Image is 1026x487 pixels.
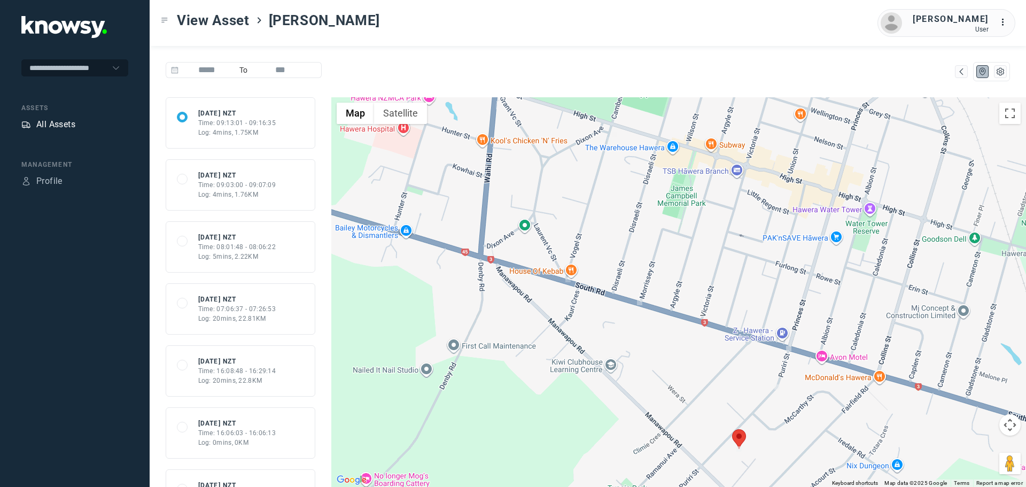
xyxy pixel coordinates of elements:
div: Log: 4mins, 1.75KM [198,128,276,137]
div: Profile [21,176,31,186]
div: : [999,16,1012,29]
div: Time: 09:03:00 - 09:07:09 [198,180,276,190]
div: Time: 08:01:48 - 08:06:22 [198,242,276,252]
div: Assets [21,103,128,113]
a: ProfileProfile [21,175,63,188]
div: List [996,67,1005,76]
div: Management [21,160,128,169]
span: [PERSON_NAME] [269,11,380,30]
div: Profile [36,175,63,188]
div: Time: 16:08:48 - 16:29:14 [198,366,276,376]
div: All Assets [36,118,75,131]
div: > [255,16,263,25]
div: Toggle Menu [161,17,168,24]
div: Map [957,67,966,76]
div: [PERSON_NAME] [913,13,989,26]
div: [DATE] NZT [198,357,276,366]
div: Log: 20mins, 22.8KM [198,376,276,385]
div: Time: 16:06:03 - 16:06:13 [198,428,276,438]
div: Log: 5mins, 2.22KM [198,252,276,261]
div: Log: 20mins, 22.81KM [198,314,276,323]
div: Assets [21,120,31,129]
div: [DATE] NZT [198,419,276,428]
div: : [999,16,1012,30]
span: To [235,62,252,78]
button: Toggle fullscreen view [999,103,1021,124]
button: Drag Pegman onto the map to open Street View [999,453,1021,474]
a: Open this area in Google Maps (opens a new window) [334,473,369,487]
div: [DATE] NZT [198,109,276,118]
img: avatar.png [881,12,902,34]
span: View Asset [177,11,250,30]
a: Report a map error [976,480,1023,486]
button: Keyboard shortcuts [832,480,878,487]
tspan: ... [1000,18,1011,26]
a: Terms (opens in new tab) [954,480,970,486]
button: Show satellite imagery [374,103,427,124]
button: Show street map [337,103,374,124]
div: [DATE] NZT [198,171,276,180]
img: Google [334,473,369,487]
span: Map data ©2025 Google [884,480,947,486]
div: Time: 09:13:01 - 09:16:35 [198,118,276,128]
img: Application Logo [21,16,107,38]
a: AssetsAll Assets [21,118,75,131]
button: Map camera controls [999,414,1021,436]
div: Time: 07:06:37 - 07:26:53 [198,304,276,314]
div: [DATE] NZT [198,295,276,304]
div: Map [978,67,988,76]
div: User [913,26,989,33]
div: Log: 4mins, 1.76KM [198,190,276,199]
div: [DATE] NZT [198,233,276,242]
div: Log: 0mins, 0KM [198,438,276,447]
